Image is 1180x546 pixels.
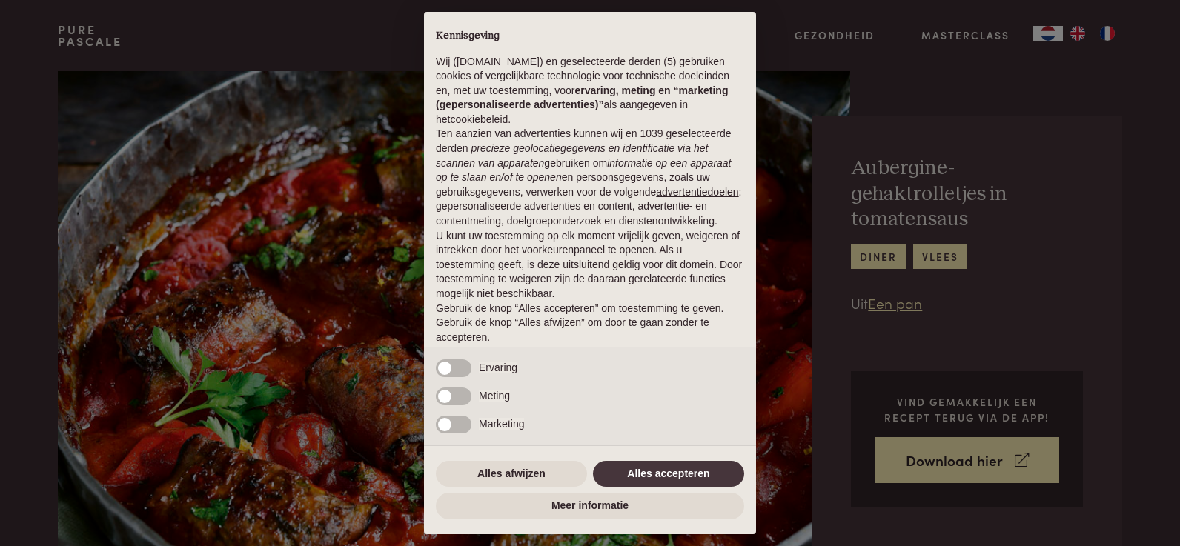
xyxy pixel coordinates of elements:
[450,113,508,125] a: cookiebeleid
[479,390,510,402] span: Meting
[436,84,728,111] strong: ervaring, meting en “marketing (gepersonaliseerde advertenties)”
[593,461,744,487] button: Alles accepteren
[436,142,708,169] em: precieze geolocatiegegevens en identificatie via het scannen van apparaten
[479,418,524,430] span: Marketing
[436,229,744,302] p: U kunt uw toestemming op elk moment vrijelijk geven, weigeren of intrekken door het voorkeurenpan...
[436,55,744,127] p: Wij ([DOMAIN_NAME]) en geselecteerde derden (5) gebruiken cookies of vergelijkbare technologie vo...
[436,142,468,156] button: derden
[436,157,732,184] em: informatie op een apparaat op te slaan en/of te openen
[436,30,744,43] h2: Kennisgeving
[656,185,738,200] button: advertentiedoelen
[436,127,744,228] p: Ten aanzien van advertenties kunnen wij en 1039 geselecteerde gebruiken om en persoonsgegevens, z...
[479,362,517,373] span: Ervaring
[436,493,744,519] button: Meer informatie
[436,461,587,487] button: Alles afwijzen
[436,302,744,345] p: Gebruik de knop “Alles accepteren” om toestemming te geven. Gebruik de knop “Alles afwijzen” om d...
